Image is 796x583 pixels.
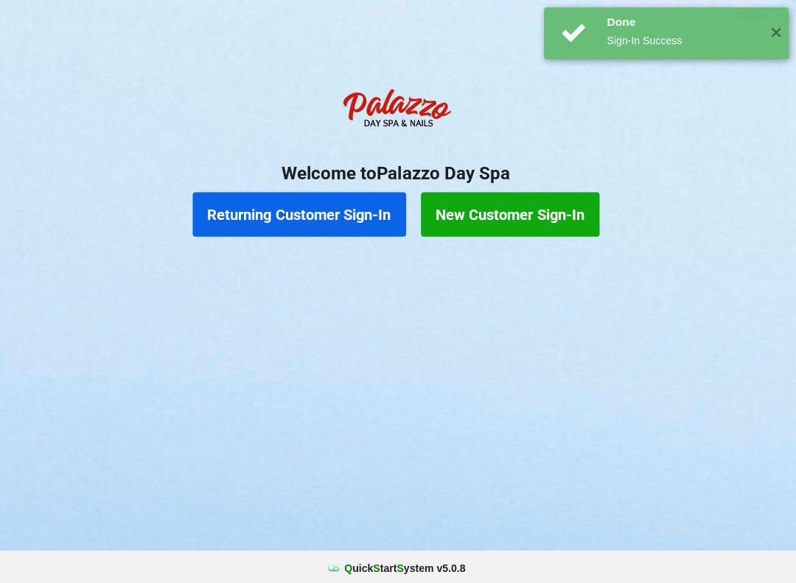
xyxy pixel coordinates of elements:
[608,33,759,48] div: Sign-In Success
[399,559,405,571] span: S
[329,558,343,573] img: favicon.ico
[608,15,759,30] div: Done
[339,80,457,139] img: PalazzoDaySpaNails-Logo.png
[196,191,408,235] button: Returning Customer Sign-In
[347,558,467,573] b: uick tart ystem v 5.0.8
[376,559,383,571] span: S
[347,559,355,571] span: Q
[423,191,601,235] button: New Customer Sign-In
